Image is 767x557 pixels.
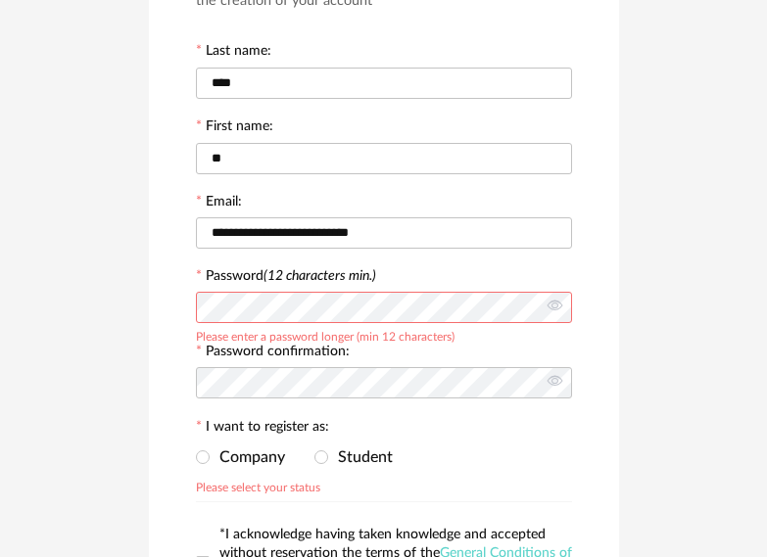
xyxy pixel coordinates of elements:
[196,195,242,212] label: Email:
[196,44,271,62] label: Last name:
[196,420,329,438] label: I want to register as:
[206,269,376,283] label: Password
[264,269,376,283] i: (12 characters min.)
[196,119,273,137] label: First name:
[328,449,393,465] span: Student
[196,478,320,493] div: Please select your status
[210,449,285,465] span: Company
[196,327,455,343] div: Please enter a password longer (min 12 characters)
[196,345,350,362] label: Password confirmation:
